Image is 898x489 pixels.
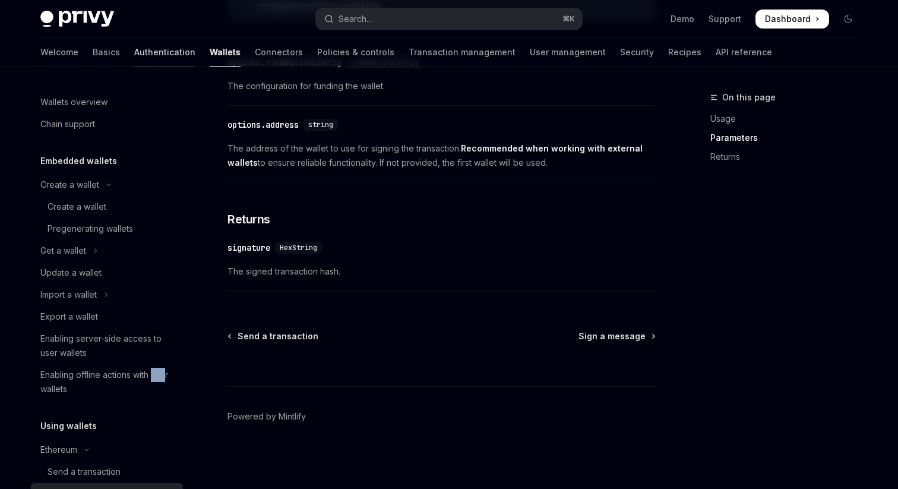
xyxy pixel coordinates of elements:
div: Export a wallet [40,310,98,324]
div: Create a wallet [40,178,99,192]
div: Create a wallet [48,200,106,214]
div: Import a wallet [40,288,97,302]
span: string [308,120,333,130]
a: Parameters [710,128,867,147]
a: Pregenerating wallets [31,218,183,239]
span: Send a transaction [238,330,318,342]
span: ⌘ K [562,14,575,24]
div: Ethereum [40,443,77,457]
a: Wallets overview [31,92,183,113]
a: Enabling server-side access to user wallets [31,328,183,364]
a: Send a transaction [229,330,318,342]
button: Toggle Import a wallet section [31,284,183,305]
a: Recipes [668,38,701,67]
a: Support [709,13,741,25]
div: Enabling offline actions with user wallets [40,368,176,396]
a: Update a wallet [31,262,183,283]
a: Sign a message [578,330,654,342]
a: Chain support [31,113,183,135]
h5: Using wallets [40,419,97,433]
div: Wallets overview [40,95,107,109]
div: Get a wallet [40,244,86,258]
a: Create a wallet [31,196,183,217]
a: Connectors [255,38,303,67]
a: Enabling offline actions with user wallets [31,364,183,400]
button: Toggle Create a wallet section [31,174,183,195]
a: Returns [710,147,867,166]
span: The configuration for funding the wallet. [227,79,656,93]
button: Toggle Get a wallet section [31,240,183,261]
div: Enabling server-side access to user wallets [40,332,176,360]
span: Sign a message [578,330,646,342]
span: The address of the wallet to use for signing the transaction. to ensure reliable functionality. I... [227,141,656,170]
a: Export a wallet [31,306,183,327]
a: Wallets [210,38,241,67]
span: The signed transaction hash. [227,264,656,279]
div: options.address [227,119,299,131]
a: Security [620,38,654,67]
a: Authentication [134,38,195,67]
a: Dashboard [755,10,829,29]
div: Search... [339,12,372,26]
span: On this page [722,90,776,105]
a: User management [530,38,606,67]
a: Transaction management [409,38,516,67]
button: Open search [316,8,582,30]
span: HexString [280,243,317,253]
div: Send a transaction [48,465,121,479]
span: Returns [227,211,270,228]
a: Send a transaction [31,461,183,482]
span: Dashboard [765,13,811,25]
div: Chain support [40,117,95,131]
div: Pregenerating wallets [48,222,133,236]
a: Demo [671,13,694,25]
button: Toggle dark mode [839,10,858,29]
a: Powered by Mintlify [227,411,306,422]
div: Update a wallet [40,266,102,280]
a: Usage [710,109,867,128]
a: Policies & controls [317,38,394,67]
div: signature [227,242,270,254]
h5: Embedded wallets [40,154,117,168]
button: Toggle Ethereum section [31,439,183,460]
a: API reference [716,38,772,67]
a: Welcome [40,38,78,67]
img: dark logo [40,11,114,27]
a: Basics [93,38,120,67]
